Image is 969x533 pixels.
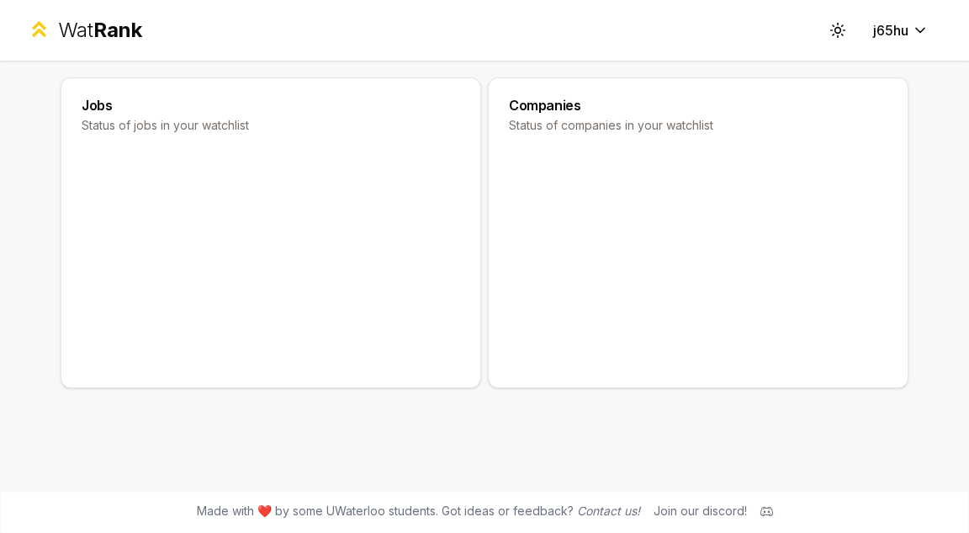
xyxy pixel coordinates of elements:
[654,503,747,520] div: Join our discord!
[197,503,640,520] span: Made with ❤️ by some UWaterloo students. Got ideas or feedback?
[509,117,887,134] p: Status of companies in your watchlist
[509,99,887,112] h3: Companies
[93,18,142,42] span: Rank
[27,17,142,44] a: WatRank
[577,504,640,518] a: Contact us!
[873,20,908,40] span: j65hu
[860,15,942,45] button: j65hu
[82,99,460,112] h3: Jobs
[58,17,142,44] div: Wat
[82,117,460,134] p: Status of jobs in your watchlist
